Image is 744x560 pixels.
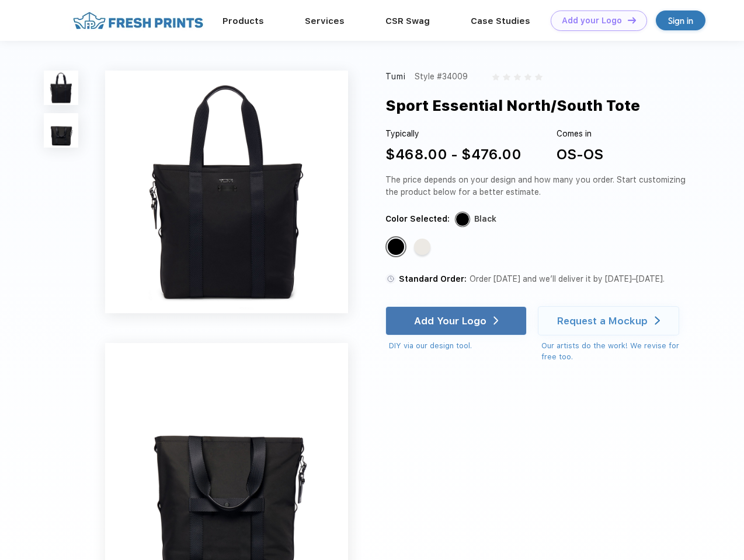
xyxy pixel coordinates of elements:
[389,340,527,352] div: DIY via our design tool.
[562,16,622,26] div: Add your Logo
[557,144,603,165] div: OS-OS
[656,10,705,30] a: Sign in
[385,144,522,165] div: $468.00 - $476.00
[414,239,430,255] div: Off White Tan
[385,274,396,284] img: standard order
[222,16,264,26] a: Products
[414,315,486,327] div: Add Your Logo
[557,315,648,327] div: Request a Mockup
[399,274,467,283] span: Standard Order:
[105,71,348,313] img: func=resize&h=640
[514,73,521,80] img: gray_star.svg
[492,73,499,80] img: gray_star.svg
[541,340,690,363] div: Our artists do the work! We revise for free too.
[524,73,531,80] img: gray_star.svg
[493,316,499,325] img: white arrow
[385,174,690,198] div: The price depends on your design and how many you order. Start customizing the product below for ...
[44,113,78,148] img: func=resize&h=100
[557,128,603,140] div: Comes in
[385,128,522,140] div: Typically
[503,73,510,80] img: gray_star.svg
[628,17,636,23] img: DT
[388,239,404,255] div: Black
[668,14,693,27] div: Sign in
[385,94,640,117] div: Sport Essential North/South Tote
[415,71,468,83] div: Style #34009
[69,10,207,31] img: fo%20logo%202.webp
[474,213,496,225] div: Black
[44,71,78,105] img: func=resize&h=100
[470,274,665,283] span: Order [DATE] and we’ll deliver it by [DATE]–[DATE].
[385,213,450,225] div: Color Selected:
[655,316,660,325] img: white arrow
[535,73,542,80] img: gray_star.svg
[385,71,406,83] div: Tumi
